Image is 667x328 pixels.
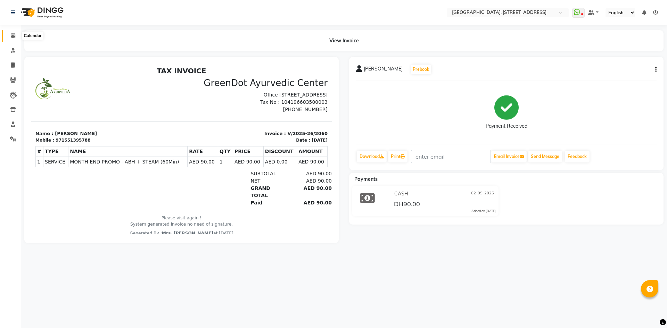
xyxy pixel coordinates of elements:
span: Mrs. [PERSON_NAME] [131,167,182,172]
td: 1 [187,93,201,103]
div: Added on [DATE] [471,209,496,213]
button: Prebook [411,65,431,74]
div: Date : [265,73,279,79]
button: Email Invoice [491,151,527,162]
div: SUBTOTAL [215,106,258,113]
td: AED 0.00 [232,93,265,103]
div: NET [215,113,258,121]
th: AMOUNT [266,82,296,93]
th: NAME [37,82,156,93]
td: SERVICE [12,93,37,103]
div: [DATE] [280,73,296,79]
div: AED 90.00 [258,121,300,135]
th: QTY [187,82,201,93]
a: Feedback [565,151,590,162]
div: Generated By : at [DATE] [4,166,296,173]
td: 1 [5,93,12,103]
th: RATE [156,82,187,93]
img: logo [18,3,65,22]
h2: TAX INVOICE [4,3,296,11]
div: 971551395788 [24,73,59,79]
span: DH90.00 [394,200,420,210]
p: [PHONE_NUMBER] [155,42,297,49]
div: AED 90.00 [258,135,300,143]
p: Office [STREET_ADDRESS] [155,27,297,35]
div: AED 90.00 [258,106,300,113]
a: Print [388,151,407,162]
div: Paid [215,135,258,143]
span: MONTH END PROMO - ABH + STEAM (60Min) [39,94,155,102]
div: View Invoice [24,30,664,51]
span: [PERSON_NAME] [364,65,403,75]
th: # [5,82,12,93]
td: AED 90.00 [156,93,187,103]
h3: GreenDot Ayurvedic Center [155,14,297,25]
span: 02-09-2025 [471,190,494,197]
th: TYPE [12,82,37,93]
div: Calendar [22,32,43,40]
span: Payments [354,176,378,182]
p: Name : [PERSON_NAME] [4,66,146,73]
button: Send Message [528,151,562,162]
div: Payment Received [486,123,527,130]
span: CASH [394,190,408,197]
a: Download [357,151,387,162]
input: enter email [411,150,491,163]
p: Invoice : V/2025-26/2060 [155,66,297,73]
p: Please visit again ! System generated invoice no need of signature. [4,151,296,164]
div: Mobile : [4,73,23,79]
div: AED 90.00 [258,113,300,121]
th: PRICE [202,82,232,93]
div: GRAND TOTAL [215,121,258,135]
p: Tax No : 104196603500003 [155,35,297,42]
td: AED 90.00 [266,93,296,103]
td: AED 90.00 [202,93,232,103]
th: DISCOUNT [232,82,265,93]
